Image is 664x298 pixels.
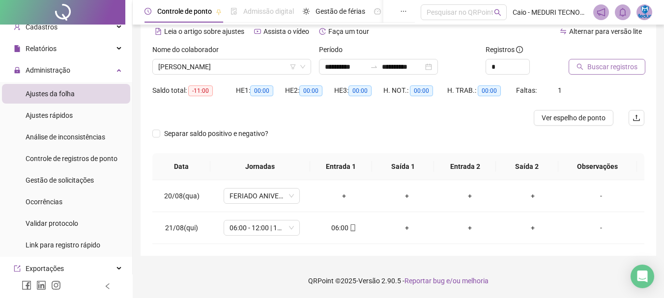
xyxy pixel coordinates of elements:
span: Cadastros [26,23,58,31]
th: Saída 2 [496,153,558,180]
span: Caio - MEDURI TECNOLOGIA EM SEGURANÇA [513,7,587,18]
span: FERIADO ANIVERSARIO DE SBC [230,189,294,203]
span: search [494,9,501,16]
div: + [446,190,493,201]
div: HE 3: [334,85,383,96]
span: search [577,63,583,70]
button: Buscar registros [569,59,645,75]
span: facebook [22,280,31,290]
span: Versão [358,277,380,285]
span: history [319,28,326,35]
span: Admissão digital [243,7,294,15]
div: 06:00 [320,222,368,233]
span: Análise de inconsistências [26,133,105,141]
span: Ocorrências [26,198,62,206]
div: + [383,190,431,201]
span: Exportações [26,265,64,272]
th: Observações [558,153,637,180]
span: filter [290,64,296,70]
span: 00:00 [348,85,372,96]
button: Ver espelho de ponto [534,110,613,126]
span: dashboard [374,8,381,15]
span: file-text [155,28,162,35]
div: H. NOT.: [383,85,447,96]
span: linkedin [36,280,46,290]
span: MONIQUE SABINO DE ALMEIDA [158,59,305,74]
span: swap-right [370,63,378,71]
span: Administração [26,66,70,74]
span: Leia o artigo sobre ajustes [164,27,244,35]
span: mobile [348,224,356,231]
span: file [14,45,21,52]
span: 00:00 [410,85,433,96]
span: pushpin [216,9,222,15]
span: Alternar para versão lite [569,27,642,35]
span: Separar saldo positivo e negativo? [160,128,272,139]
div: + [383,222,431,233]
span: clock-circle [144,8,151,15]
span: notification [597,8,606,17]
th: Entrada 2 [434,153,496,180]
span: instagram [51,280,61,290]
span: 00:00 [299,85,322,96]
span: down [300,64,306,70]
div: - [572,222,630,233]
span: Assista o vídeo [263,27,309,35]
span: 06:00 - 12:00 | 13:00 - 18:00 [230,220,294,235]
span: Observações [566,161,629,172]
span: ellipsis [400,8,407,15]
label: Nome do colaborador [152,44,225,55]
span: Gestão de férias [316,7,365,15]
span: bell [618,8,627,17]
div: - [572,190,630,201]
div: + [446,222,493,233]
div: HE 2: [285,85,334,96]
footer: QRPoint © 2025 - 2.90.5 - [133,264,664,298]
span: 00:00 [478,85,501,96]
span: 00:00 [250,85,273,96]
span: Link para registro rápido [26,241,100,249]
span: sun [303,8,310,15]
span: 1 [558,86,562,94]
span: Controle de registros de ponto [26,155,117,163]
span: user-add [14,24,21,30]
th: Entrada 1 [310,153,372,180]
div: H. TRAB.: [447,85,516,96]
span: Buscar registros [587,61,637,72]
label: Período [319,44,349,55]
span: file-done [231,8,237,15]
th: Saída 1 [372,153,434,180]
div: + [320,190,368,201]
span: Gestão de solicitações [26,176,94,184]
span: Faltas: [516,86,538,94]
span: to [370,63,378,71]
span: Reportar bug e/ou melhoria [404,277,489,285]
span: 20/08(qua) [164,192,200,200]
span: upload [633,114,640,122]
span: Validar protocolo [26,219,78,227]
span: Faça um tour [328,27,369,35]
th: Data [152,153,210,180]
span: Relatórios [26,45,57,53]
span: Registros [486,44,523,55]
span: lock [14,67,21,74]
div: + [509,190,556,201]
span: export [14,265,21,272]
div: + [509,222,556,233]
span: swap [560,28,567,35]
div: Saldo total: [152,85,236,96]
span: 21/08(qui) [165,224,198,232]
span: Controle de ponto [157,7,212,15]
th: Jornadas [210,153,310,180]
span: youtube [254,28,261,35]
div: Open Intercom Messenger [631,265,654,288]
span: Ver espelho de ponto [542,112,606,123]
span: info-circle [516,46,523,53]
span: Ajustes da folha [26,90,75,98]
span: left [104,283,111,290]
span: Ajustes rápidos [26,111,73,119]
span: -11:00 [188,85,213,96]
img: 31116 [637,5,652,20]
div: HE 1: [236,85,285,96]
